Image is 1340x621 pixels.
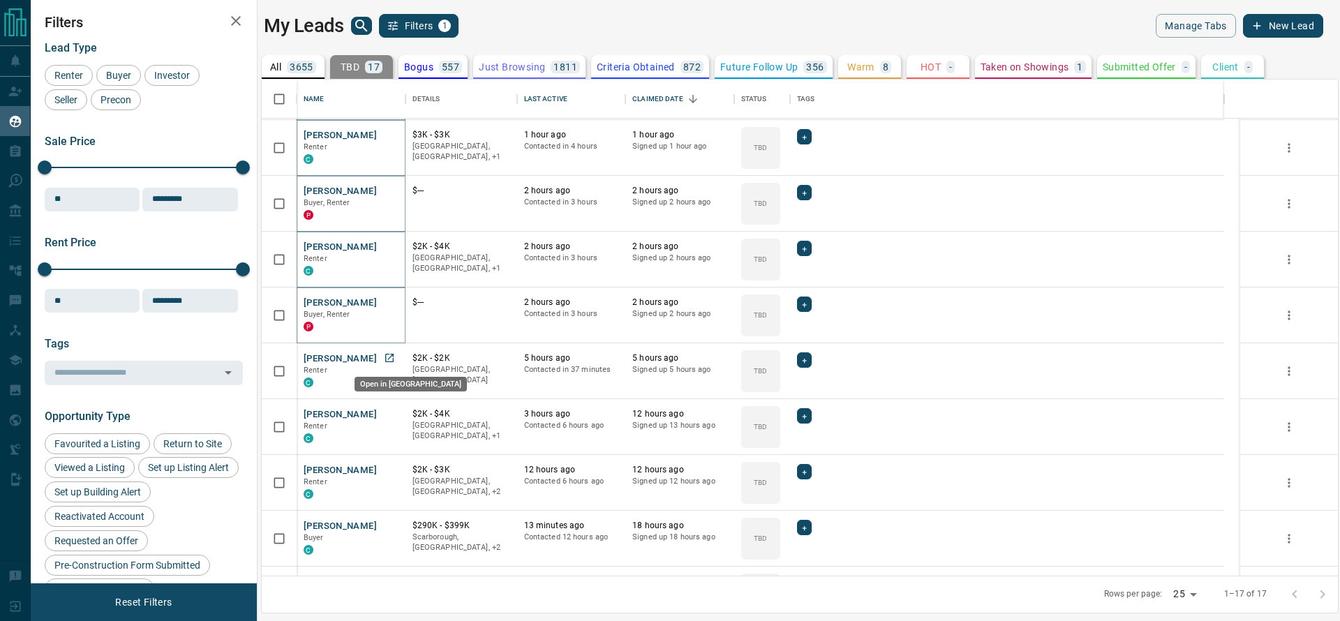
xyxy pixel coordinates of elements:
[802,409,807,423] span: +
[632,141,727,152] p: Signed up 1 hour ago
[1279,193,1300,214] button: more
[524,420,619,431] p: Contacted 6 hours ago
[754,142,767,153] p: TBD
[524,364,619,375] p: Contacted in 37 minutes
[304,366,327,375] span: Renter
[741,80,767,119] div: Status
[553,62,577,72] p: 1811
[632,420,727,431] p: Signed up 13 hours ago
[45,506,154,527] div: Reactivated Account
[304,154,313,164] div: condos.ca
[45,457,135,478] div: Viewed a Listing
[754,198,767,209] p: TBD
[632,129,727,141] p: 1 hour ago
[797,464,812,479] div: +
[524,308,619,320] p: Contacted in 3 hours
[158,438,227,449] span: Return to Site
[1168,584,1201,604] div: 25
[524,253,619,264] p: Contacted in 3 hours
[380,349,399,367] a: Open in New Tab
[304,477,327,486] span: Renter
[304,129,377,142] button: [PERSON_NAME]
[154,433,232,454] div: Return to Site
[412,141,510,163] p: Toronto
[797,129,812,144] div: +
[270,62,281,72] p: All
[790,80,1224,119] div: Tags
[524,185,619,197] p: 2 hours ago
[50,462,130,473] span: Viewed a Listing
[304,433,313,443] div: condos.ca
[45,135,96,148] span: Sale Price
[304,80,325,119] div: Name
[412,576,510,588] p: $470K - $650K
[1243,14,1323,38] button: New Lead
[632,241,727,253] p: 2 hours ago
[754,366,767,376] p: TBD
[1279,137,1300,158] button: more
[625,80,734,119] div: Claimed Date
[355,377,467,391] div: Open in [GEOGRAPHIC_DATA]
[138,457,239,478] div: Set up Listing Alert
[754,254,767,264] p: TBD
[404,62,433,72] p: Bogus
[949,62,952,72] p: -
[45,481,151,502] div: Set up Building Alert
[806,62,824,72] p: 356
[754,421,767,432] p: TBD
[45,337,69,350] span: Tags
[304,310,350,319] span: Buyer, Renter
[479,62,545,72] p: Just Browsing
[632,520,727,532] p: 18 hours ago
[632,464,727,476] p: 12 hours ago
[304,545,313,555] div: condos.ca
[632,576,727,588] p: 21 hours ago
[981,62,1069,72] p: Taken on Showings
[632,364,727,375] p: Signed up 5 hours ago
[412,364,510,386] p: [GEOGRAPHIC_DATA], [GEOGRAPHIC_DATA]
[290,62,313,72] p: 3655
[802,297,807,311] span: +
[304,210,313,220] div: property.ca
[1279,249,1300,270] button: more
[304,198,350,207] span: Buyer, Renter
[304,352,377,366] button: [PERSON_NAME]
[683,62,701,72] p: 872
[96,94,136,105] span: Precon
[45,14,243,31] h2: Filters
[106,590,181,614] button: Reset Filters
[50,511,149,522] span: Reactivated Account
[304,408,377,421] button: [PERSON_NAME]
[1279,528,1300,549] button: more
[802,241,807,255] span: +
[632,308,727,320] p: Signed up 2 hours ago
[797,408,812,424] div: +
[632,297,727,308] p: 2 hours ago
[45,65,93,86] div: Renter
[802,130,807,144] span: +
[1184,62,1187,72] p: -
[802,465,807,479] span: +
[734,80,790,119] div: Status
[45,89,87,110] div: Seller
[379,14,459,38] button: Filters1
[304,377,313,387] div: condos.ca
[412,185,510,197] p: $---
[524,576,619,588] p: 19 hours ago
[1279,305,1300,326] button: more
[632,476,727,487] p: Signed up 12 hours ago
[524,197,619,208] p: Contacted in 3 hours
[412,464,510,476] p: $2K - $3K
[50,94,82,105] span: Seller
[797,241,812,256] div: +
[1103,62,1176,72] p: Submitted Offer
[802,521,807,534] span: +
[45,555,210,576] div: Pre-Construction Form Submitted
[883,62,888,72] p: 8
[50,70,88,81] span: Renter
[143,462,234,473] span: Set up Listing Alert
[304,464,377,477] button: [PERSON_NAME]
[632,253,727,264] p: Signed up 2 hours ago
[45,410,131,423] span: Opportunity Type
[45,433,150,454] div: Favourited a Listing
